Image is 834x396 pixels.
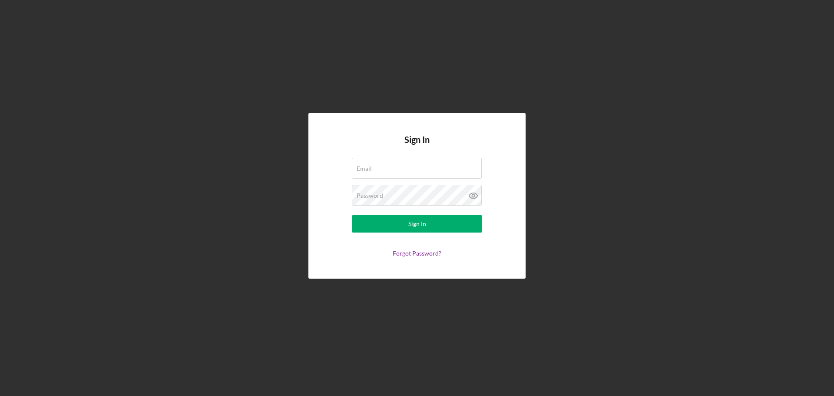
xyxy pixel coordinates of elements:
[393,250,441,257] a: Forgot Password?
[352,215,482,233] button: Sign In
[404,135,430,158] h4: Sign In
[408,215,426,233] div: Sign In
[357,165,372,172] label: Email
[357,192,383,199] label: Password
